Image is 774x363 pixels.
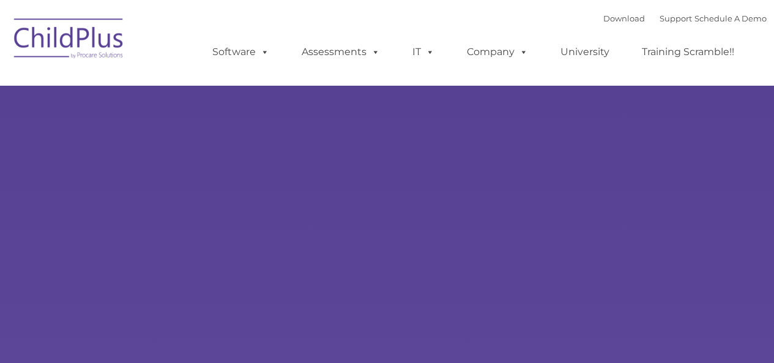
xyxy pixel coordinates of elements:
[603,13,645,23] a: Download
[660,13,692,23] a: Support
[455,40,540,64] a: Company
[694,13,767,23] a: Schedule A Demo
[8,10,130,71] img: ChildPlus by Procare Solutions
[400,40,447,64] a: IT
[630,40,746,64] a: Training Scramble!!
[289,40,392,64] a: Assessments
[548,40,622,64] a: University
[603,13,767,23] font: |
[200,40,281,64] a: Software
